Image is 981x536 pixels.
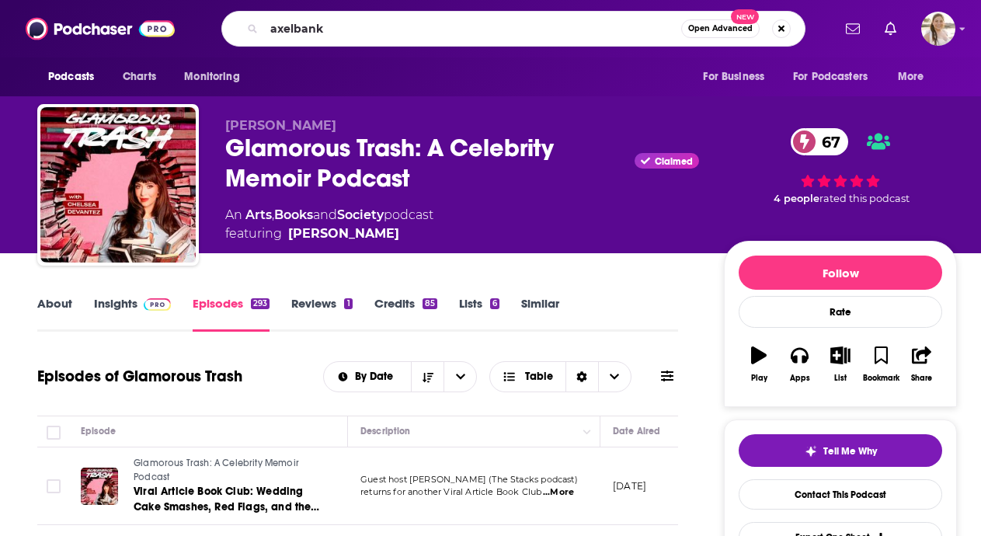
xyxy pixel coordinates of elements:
div: Search podcasts, credits, & more... [221,11,805,47]
div: Play [751,374,767,383]
button: Choose View [489,361,631,392]
div: 85 [423,298,437,309]
button: open menu [887,62,944,92]
img: User Profile [921,12,955,46]
button: Show profile menu [921,12,955,46]
div: Description [360,422,410,440]
span: [PERSON_NAME] [225,118,336,133]
button: open menu [783,62,890,92]
span: Claimed [655,158,693,165]
button: Open AdvancedNew [681,19,760,38]
img: tell me why sparkle [805,445,817,458]
button: tell me why sparkleTell Me Why [739,434,942,467]
div: Episode [81,422,116,440]
a: About [37,296,72,332]
div: 67 4 peoplerated this podcast [724,118,957,215]
button: open menu [324,371,412,382]
button: open menu [692,62,784,92]
a: Books [274,207,313,222]
p: [DATE] [613,479,646,492]
h1: Episodes of Glamorous Trash [37,367,242,386]
div: 1 [344,298,352,309]
span: Open Advanced [688,25,753,33]
a: Society [337,207,384,222]
span: ...More [543,486,574,499]
a: Credits85 [374,296,437,332]
span: Tell Me Why [823,445,877,458]
button: Follow [739,256,942,290]
span: Logged in as acquavie [921,12,955,46]
span: Podcasts [48,66,94,88]
input: Search podcasts, credits, & more... [264,16,681,41]
span: 67 [806,128,848,155]
div: Date Aired [613,422,660,440]
a: Arts [245,207,272,222]
span: Glamorous Trash: A Celebrity Memoir Podcast [134,458,299,482]
a: 67 [791,128,848,155]
span: 4 people [774,193,819,204]
button: Play [739,336,779,392]
a: Viral Article Book Club: Wedding Cake Smashes, Red Flags, and the Culture of Humiliation [134,484,320,515]
span: , [272,207,274,222]
a: Lists6 [459,296,499,332]
button: open menu [444,362,476,392]
a: Glamorous Trash: A Celebrity Memoir Podcast [134,457,320,484]
a: InsightsPodchaser Pro [94,296,171,332]
a: Contact This Podcast [739,479,942,510]
button: List [820,336,861,392]
a: Similar [521,296,559,332]
div: 293 [251,298,270,309]
span: Viral Article Book Club: Wedding Cake Smashes, Red Flags, and the Culture of Humiliation [134,485,319,529]
span: and [313,207,337,222]
span: Monitoring [184,66,239,88]
button: open menu [173,62,259,92]
div: List [834,374,847,383]
div: Sort Direction [565,362,598,392]
a: Chelsea Devantez [288,224,399,243]
a: Show notifications dropdown [878,16,903,42]
button: Apps [779,336,819,392]
div: Share [911,374,932,383]
img: Glamorous Trash: A Celebrity Memoir Podcast [40,107,196,263]
span: Toggle select row [47,479,61,493]
span: Table [525,371,553,382]
span: Charts [123,66,156,88]
button: Column Actions [578,423,597,441]
span: rated this podcast [819,193,910,204]
img: Podchaser Pro [144,298,171,311]
span: For Podcasters [793,66,868,88]
a: Reviews1 [291,296,352,332]
span: For Business [703,66,764,88]
button: Bookmark [861,336,901,392]
span: featuring [225,224,433,243]
a: Show notifications dropdown [840,16,866,42]
button: open menu [37,62,114,92]
div: Rate [739,296,942,328]
h2: Choose List sort [323,361,478,392]
span: Guest host [PERSON_NAME] (⁠The Stacks⁠ podcast) [360,474,578,485]
div: Bookmark [863,374,899,383]
span: New [731,9,759,24]
img: Podchaser - Follow, Share and Rate Podcasts [26,14,175,44]
span: By Date [355,371,398,382]
span: More [898,66,924,88]
div: 6 [490,298,499,309]
span: returns for another Viral Article Book Club [360,486,541,497]
button: Sort Direction [411,362,444,392]
div: Apps [790,374,810,383]
div: An podcast [225,206,433,243]
button: Share [902,336,942,392]
a: Episodes293 [193,296,270,332]
a: Charts [113,62,165,92]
